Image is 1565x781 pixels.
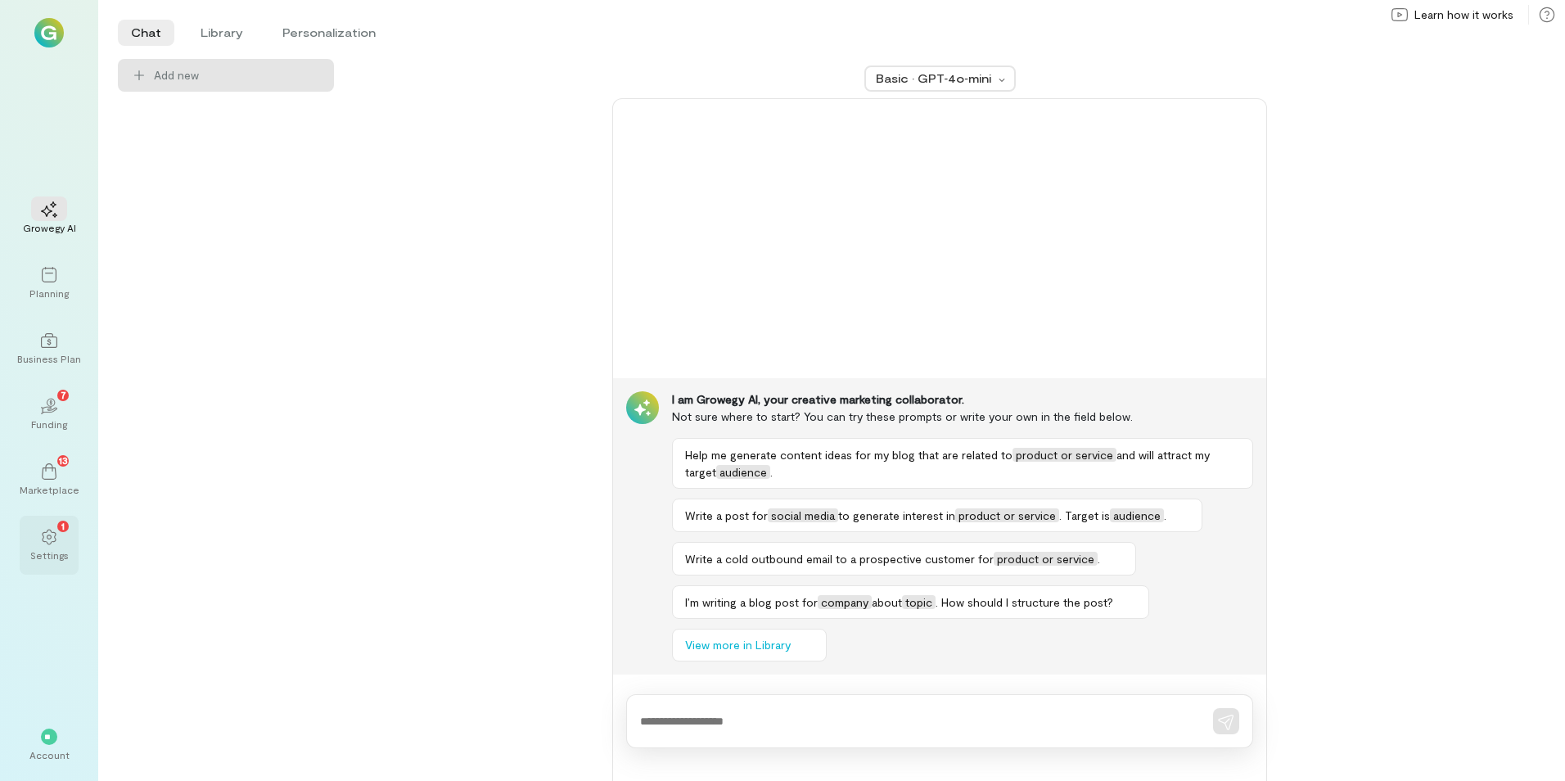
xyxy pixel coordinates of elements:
button: Write a cold outbound email to a prospective customer forproduct or service. [672,542,1136,576]
span: to generate interest in [838,508,955,522]
span: . How should I structure the post? [936,595,1113,609]
span: product or service [955,508,1059,522]
div: Planning [29,287,69,300]
span: 7 [61,387,66,402]
span: . [1164,508,1166,522]
div: Growegy AI [23,221,76,234]
div: Business Plan [17,352,81,365]
div: Basic · GPT‑4o‑mini [876,70,994,87]
span: Learn how it works [1414,7,1513,23]
li: Personalization [269,20,389,46]
li: Chat [118,20,174,46]
span: about [872,595,902,609]
span: Help me generate content ideas for my blog that are related to [685,448,1013,462]
span: 13 [59,453,68,467]
span: company [818,595,872,609]
span: audience [716,465,770,479]
span: topic [902,595,936,609]
span: product or service [1013,448,1116,462]
button: I’m writing a blog post forcompanyabouttopic. How should I structure the post? [672,585,1149,619]
a: Funding [20,385,79,444]
div: I am Growegy AI, your creative marketing collaborator. [672,391,1253,408]
span: . [1098,552,1100,566]
li: Library [187,20,256,46]
div: Account [29,748,70,761]
span: 1 [61,518,65,533]
div: Not sure where to start? You can try these prompts or write your own in the field below. [672,408,1253,425]
span: social media [768,508,838,522]
a: Planning [20,254,79,313]
span: product or service [994,552,1098,566]
button: Write a post forsocial mediato generate interest inproduct or service. Target isaudience. [672,499,1202,532]
span: I’m writing a blog post for [685,595,818,609]
div: Marketplace [20,483,79,496]
a: Marketplace [20,450,79,509]
span: Write a cold outbound email to a prospective customer for [685,552,994,566]
div: Funding [31,418,67,431]
a: Settings [20,516,79,575]
a: Business Plan [20,319,79,378]
span: . Target is [1059,508,1110,522]
span: Write a post for [685,508,768,522]
span: View more in Library [685,637,791,653]
span: audience [1110,508,1164,522]
a: Growegy AI [20,188,79,247]
span: Add new [154,67,321,84]
span: . [770,465,773,479]
button: Help me generate content ideas for my blog that are related toproduct or serviceand will attract ... [672,438,1253,489]
div: Settings [30,549,69,562]
button: View more in Library [672,629,827,661]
